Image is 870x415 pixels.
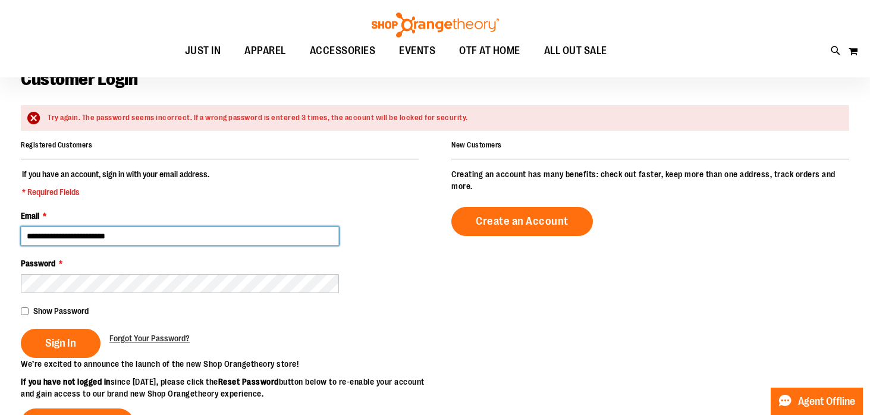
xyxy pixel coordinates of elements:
[21,211,39,221] span: Email
[21,259,55,268] span: Password
[544,37,607,64] span: ALL OUT SALE
[451,141,502,149] strong: New Customers
[48,112,837,124] div: Try again. The password seems incorrect. If a wrong password is entered 3 times, the account will...
[45,337,76,350] span: Sign In
[21,377,111,386] strong: If you have not logged in
[476,215,569,228] span: Create an Account
[798,396,855,407] span: Agent Offline
[21,141,92,149] strong: Registered Customers
[310,37,376,64] span: ACCESSORIES
[21,358,435,370] p: We’re excited to announce the launch of the new Shop Orangetheory store!
[33,306,89,316] span: Show Password
[22,186,209,198] span: * Required Fields
[185,37,221,64] span: JUST IN
[370,12,501,37] img: Shop Orangetheory
[459,37,520,64] span: OTF AT HOME
[21,376,435,400] p: since [DATE], please click the button below to re-enable your account and gain access to our bran...
[399,37,435,64] span: EVENTS
[218,377,279,386] strong: Reset Password
[21,329,100,358] button: Sign In
[109,334,190,343] span: Forgot Your Password?
[21,168,211,198] legend: If you have an account, sign in with your email address.
[451,207,593,236] a: Create an Account
[244,37,286,64] span: APPAREL
[451,168,849,192] p: Creating an account has many benefits: check out faster, keep more than one address, track orders...
[109,332,190,344] a: Forgot Your Password?
[771,388,863,415] button: Agent Offline
[21,69,137,89] span: Customer Login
